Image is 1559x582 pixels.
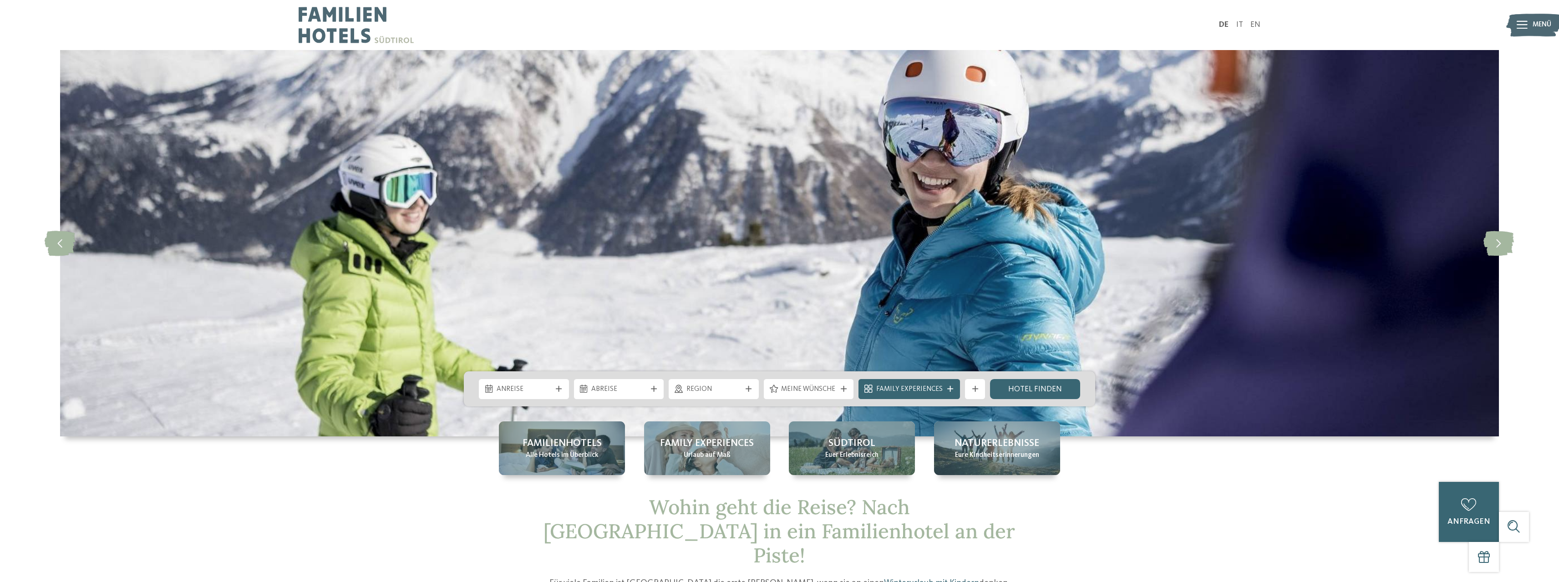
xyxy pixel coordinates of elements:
[789,421,915,475] a: Familienhotel an der Piste = Spaß ohne Ende Südtirol Euer Erlebnisreich
[955,436,1039,450] span: Naturerlebnisse
[934,421,1060,475] a: Familienhotel an der Piste = Spaß ohne Ende Naturerlebnisse Eure Kindheitserinnerungen
[60,50,1499,436] img: Familienhotel an der Piste = Spaß ohne Ende
[1219,21,1229,29] a: DE
[497,385,552,395] span: Anreise
[876,385,943,395] span: Family Experiences
[499,421,625,475] a: Familienhotel an der Piste = Spaß ohne Ende Familienhotels Alle Hotels im Überblick
[686,385,741,395] span: Region
[1533,20,1551,30] span: Menü
[990,379,1080,399] a: Hotel finden
[644,421,770,475] a: Familienhotel an der Piste = Spaß ohne Ende Family Experiences Urlaub auf Maß
[543,494,1015,568] span: Wohin geht die Reise? Nach [GEOGRAPHIC_DATA] in ein Familienhotel an der Piste!
[1447,518,1490,526] span: anfragen
[684,450,731,461] span: Urlaub auf Maß
[523,436,602,450] span: Familienhotels
[1250,21,1260,29] a: EN
[955,450,1039,461] span: Eure Kindheitserinnerungen
[660,436,754,450] span: Family Experiences
[781,385,836,395] span: Meine Wünsche
[1236,21,1243,29] a: IT
[828,436,875,450] span: Südtirol
[591,385,646,395] span: Abreise
[825,450,879,461] span: Euer Erlebnisreich
[1439,482,1499,542] a: anfragen
[526,450,599,461] span: Alle Hotels im Überblick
